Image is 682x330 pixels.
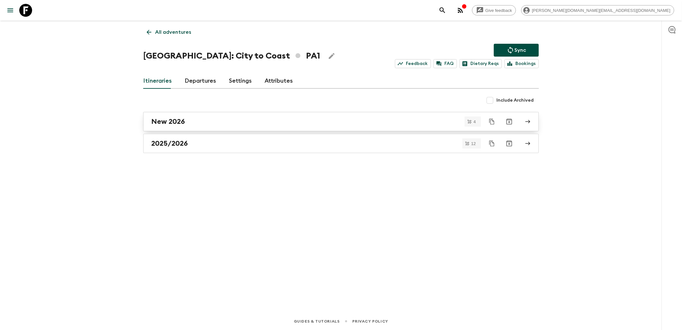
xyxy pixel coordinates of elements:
p: Sync [514,46,526,54]
button: Archive [503,137,516,150]
a: All adventures [143,26,195,39]
a: 2025/2026 [143,134,539,153]
a: Dietary Reqs [459,59,502,68]
button: search adventures [436,4,449,17]
div: [PERSON_NAME][DOMAIN_NAME][EMAIL_ADDRESS][DOMAIN_NAME] [521,5,674,15]
h2: New 2026 [151,117,185,126]
a: New 2026 [143,112,539,131]
button: Duplicate [486,116,498,127]
p: All adventures [155,28,191,36]
span: 4 [470,120,480,124]
a: Feedback [395,59,431,68]
h2: 2025/2026 [151,139,188,148]
a: Attributes [265,73,293,89]
a: FAQ [433,59,457,68]
span: Include Archived [496,97,534,104]
a: Guides & Tutorials [294,318,340,325]
button: Edit Adventure Title [325,50,338,62]
button: menu [4,4,17,17]
span: [PERSON_NAME][DOMAIN_NAME][EMAIL_ADDRESS][DOMAIN_NAME] [529,8,674,13]
a: Bookings [504,59,539,68]
a: Privacy Policy [353,318,388,325]
button: Duplicate [486,138,498,149]
a: Give feedback [472,5,516,15]
a: Departures [185,73,216,89]
button: Sync adventure departures to the booking engine [494,44,539,57]
a: Itineraries [143,73,172,89]
span: Give feedback [482,8,516,13]
span: 12 [468,142,480,146]
button: Archive [503,115,516,128]
h1: [GEOGRAPHIC_DATA]: City to Coast PA1 [143,50,320,62]
a: Settings [229,73,252,89]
